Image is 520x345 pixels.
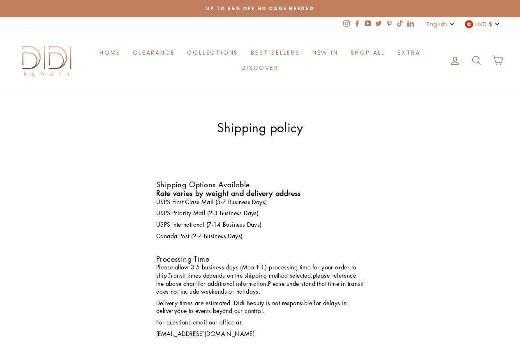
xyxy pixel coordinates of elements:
span: Up to 85% off NO CODE NEEDED [206,5,314,12]
a: Clearance [127,45,181,60]
button: English [424,17,458,31]
span: Shipping Options Available [156,179,250,189]
strong: Rate varies by weight and delivery address [156,188,301,198]
span: Please understand that time in transit does not include weekends or holidays. [156,279,363,296]
span: Delivery times are estimated. Didi Beauty is not responsible for delays in delivery [156,299,347,315]
h1: Shipping policy [148,120,372,135]
a: Home [93,45,127,60]
span: For questions email our office at: [156,318,243,326]
a: Extra [391,45,427,60]
a: Shop All [344,45,391,60]
a: New in [306,45,344,60]
span: HKD $ [475,20,492,29]
span: English [427,20,447,29]
span: Canada Post (2-7 Business Days) [156,232,243,240]
p: Transit times depends on the shipping method selected, [156,263,364,295]
button: HKD $ [462,17,504,31]
span: USPS Priority Mail (2-3 Business Days) [156,209,259,217]
span: USPS First Class Mail (5-7 Business Days) [156,198,267,206]
span: [EMAIL_ADDRESS][DOMAIN_NAME] [156,329,254,338]
span: Please allow 3-5 business days (Mon.-Fri.) processing time for your order to ship. [156,263,356,279]
span: Processing Time [156,254,209,264]
img: Didi Beauty Co. [16,43,78,77]
a: Collections [181,45,245,60]
ul: Primary [78,45,442,76]
a: Best Sellers [245,45,306,60]
a: Discover [235,60,284,76]
span: please reference the above chart for additional information. [156,271,356,287]
span: due to events beyond our control. [177,306,264,315]
span: USPS International (7-14 Business Days) [156,220,262,228]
